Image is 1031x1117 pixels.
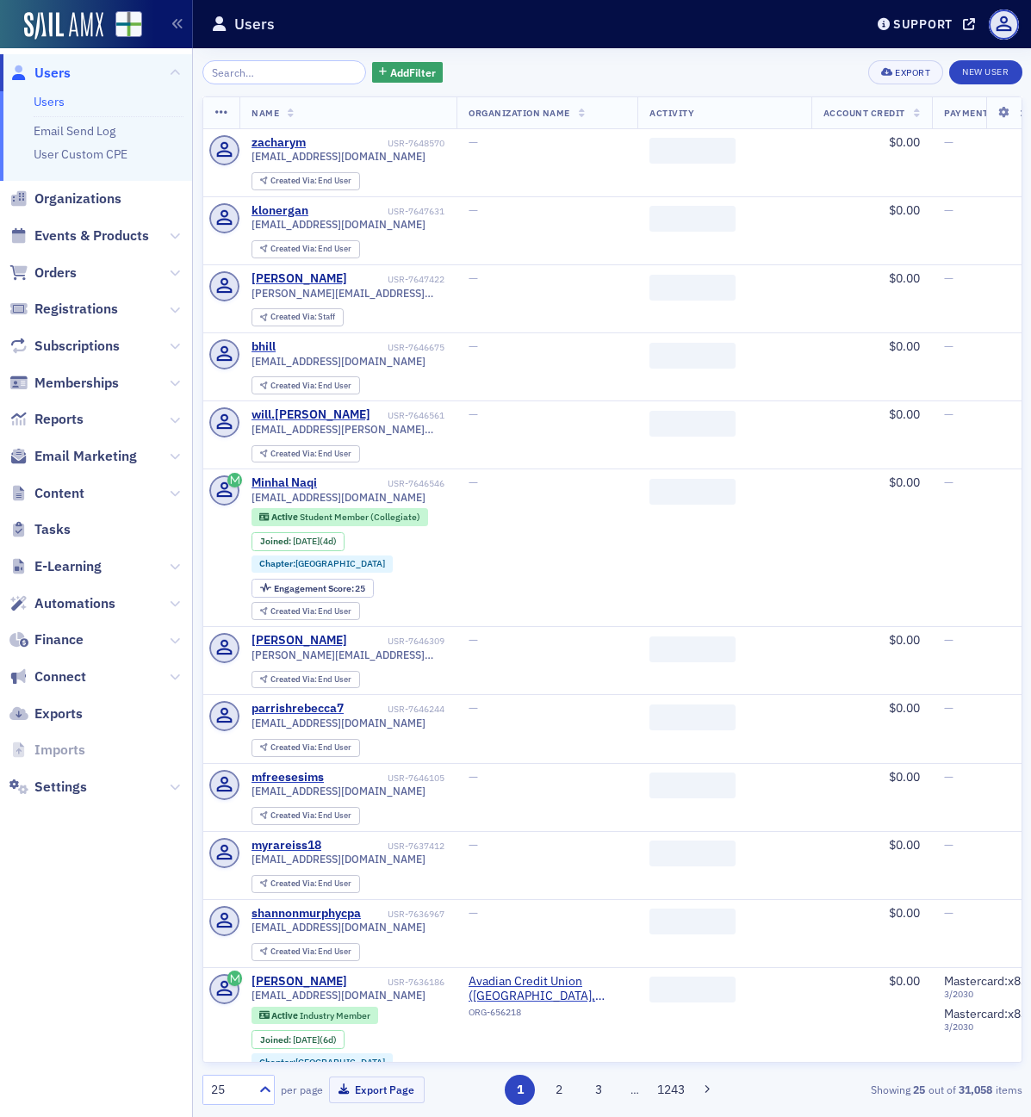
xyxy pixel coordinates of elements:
[259,1056,295,1068] span: Chapter :
[649,909,736,934] span: ‌
[9,704,83,723] a: Exports
[252,271,347,287] div: [PERSON_NAME]
[469,700,478,716] span: —
[270,742,319,753] span: Created Via :
[544,1075,575,1105] button: 2
[351,636,445,647] div: USR-7646309
[505,1075,535,1105] button: 1
[944,338,953,354] span: —
[329,1077,425,1103] button: Export Page
[469,974,625,1004] span: Avadian Credit Union (Birmingham, AL)
[293,1034,337,1046] div: (6d)
[202,60,367,84] input: Search…
[300,1009,370,1021] span: Industry Member
[469,270,478,286] span: —
[270,605,319,617] span: Created Via :
[270,313,336,322] div: Staff
[34,189,121,208] span: Organizations
[270,810,319,821] span: Created Via :
[9,410,84,429] a: Reports
[24,12,103,40] img: SailAMX
[252,475,317,491] a: Minhal Naqi
[889,700,920,716] span: $0.00
[9,630,84,649] a: Finance
[944,406,953,422] span: —
[9,337,120,356] a: Subscriptions
[252,135,306,151] a: zacharym
[252,717,425,729] span: [EMAIL_ADDRESS][DOMAIN_NAME]
[252,508,428,525] div: Active: Active: Student Member (Collegiate)
[274,582,356,594] span: Engagement Score :
[252,875,360,893] div: Created Via: End User
[259,1057,385,1068] a: Chapter:[GEOGRAPHIC_DATA]
[252,240,360,258] div: Created Via: End User
[34,337,120,356] span: Subscriptions
[270,177,352,186] div: End User
[270,947,352,957] div: End User
[9,557,102,576] a: E-Learning
[34,520,71,539] span: Tasks
[9,227,149,245] a: Events & Products
[252,339,276,355] div: bhill
[252,218,425,231] span: [EMAIL_ADDRESS][DOMAIN_NAME]
[270,879,352,889] div: End User
[259,1009,370,1021] a: Active Industry Member
[956,1082,996,1097] strong: 31,058
[252,579,374,598] div: Engagement Score: 25
[944,475,953,490] span: —
[252,671,360,689] div: Created Via: End User
[889,837,920,853] span: $0.00
[252,1030,345,1049] div: Joined: 2025-09-23 00:00:00
[252,701,344,717] a: parrishrebecca7
[469,338,478,354] span: —
[34,630,84,649] span: Finance
[910,1082,929,1097] strong: 25
[271,511,300,523] span: Active
[9,520,71,539] a: Tasks
[649,411,736,437] span: ‌
[34,146,127,162] a: User Custom CPE
[270,380,319,391] span: Created Via :
[252,853,425,866] span: [EMAIL_ADDRESS][DOMAIN_NAME]
[944,769,953,785] span: —
[271,1009,300,1021] span: Active
[252,974,347,990] div: [PERSON_NAME]
[252,921,425,934] span: [EMAIL_ADDRESS][DOMAIN_NAME]
[252,785,425,797] span: [EMAIL_ADDRESS][DOMAIN_NAME]
[944,700,953,716] span: —
[252,491,425,504] span: [EMAIL_ADDRESS][DOMAIN_NAME]
[252,633,347,648] a: [PERSON_NAME]
[259,512,420,523] a: Active Student Member (Collegiate)
[889,973,920,989] span: $0.00
[623,1082,647,1097] span: …
[989,9,1019,40] span: Profile
[252,906,361,922] div: shannonmurphycpa
[252,602,360,620] div: Created Via: End User
[252,407,370,423] a: will.[PERSON_NAME]
[115,11,142,38] img: SailAMX
[279,342,445,353] div: USR-7646675
[252,203,308,219] div: klonergan
[9,778,87,797] a: Settings
[649,107,694,119] span: Activity
[211,1081,249,1099] div: 25
[761,1082,1022,1097] div: Showing out of items
[260,1034,293,1046] span: Joined :
[469,974,625,1004] a: Avadian Credit Union ([GEOGRAPHIC_DATA], [GEOGRAPHIC_DATA])
[9,667,86,686] a: Connect
[270,946,319,957] span: Created Via :
[252,445,360,463] div: Created Via: End User
[34,778,87,797] span: Settings
[944,134,953,150] span: —
[9,300,118,319] a: Registrations
[281,1082,323,1097] label: per page
[895,68,930,78] div: Export
[34,300,118,319] span: Registrations
[252,376,360,394] div: Created Via: End User
[252,1053,393,1070] div: Chapter:
[34,704,83,723] span: Exports
[270,245,352,254] div: End User
[649,206,736,232] span: ‌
